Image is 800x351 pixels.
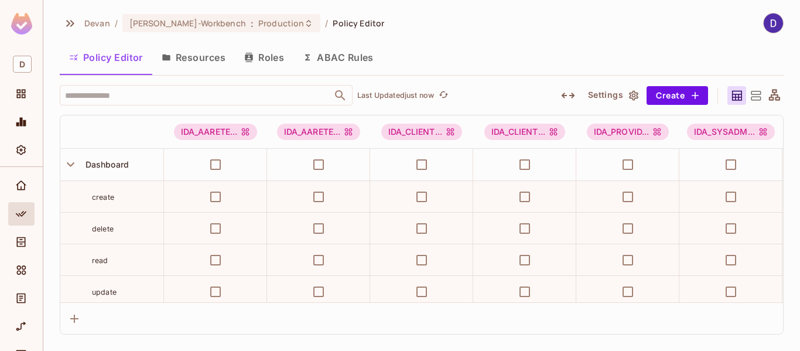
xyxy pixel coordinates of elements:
[333,18,384,29] span: Policy Editor
[84,18,110,29] span: the active workspace
[174,124,258,140] span: IDA_AARETE_MANAGER
[250,19,254,28] span: :
[115,18,118,29] li: /
[587,124,669,140] span: IDA_PROVIDER
[764,13,783,33] img: Devan
[381,124,462,140] span: IDA_CLIENT_MANAGER
[484,124,565,140] div: IDA_CLIENT...
[8,202,35,226] div: Policy
[92,224,114,233] span: delete
[484,124,565,140] span: IDA_CLIENT_USER
[92,288,117,297] span: update
[381,124,462,140] div: IDA_CLIENT...
[8,287,35,310] div: Audit Log
[583,86,642,105] button: Settings
[8,315,35,338] div: URL Mapping
[587,124,669,140] div: IDA_PROVID...
[277,124,361,140] div: IDA_AARETE...
[152,43,235,72] button: Resources
[8,230,35,254] div: Directory
[687,124,775,140] span: IDA_SYSADMIN
[92,193,114,202] span: create
[434,88,450,103] span: Click to refresh data
[8,110,35,134] div: Monitoring
[687,124,775,140] div: IDA_SYSADM...
[13,56,32,73] span: D
[8,51,35,77] div: Workspace: Devan
[11,13,32,35] img: SReyMgAAAABJRU5ErkJggg==
[647,86,708,105] button: Create
[8,138,35,162] div: Settings
[332,87,348,104] button: Open
[436,88,450,103] button: refresh
[92,256,108,265] span: read
[439,90,449,101] span: refresh
[174,124,258,140] div: IDA_AARETE...
[258,18,304,29] span: Production
[325,18,328,29] li: /
[357,91,434,100] p: Last Updated just now
[81,159,129,169] span: Dashboard
[8,258,35,282] div: Elements
[235,43,293,72] button: Roles
[8,82,35,105] div: Projects
[60,43,152,72] button: Policy Editor
[277,124,361,140] span: IDA_AARETE_USER
[293,43,383,72] button: ABAC Rules
[129,18,246,29] span: [PERSON_NAME]-Workbench
[8,174,35,197] div: Home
